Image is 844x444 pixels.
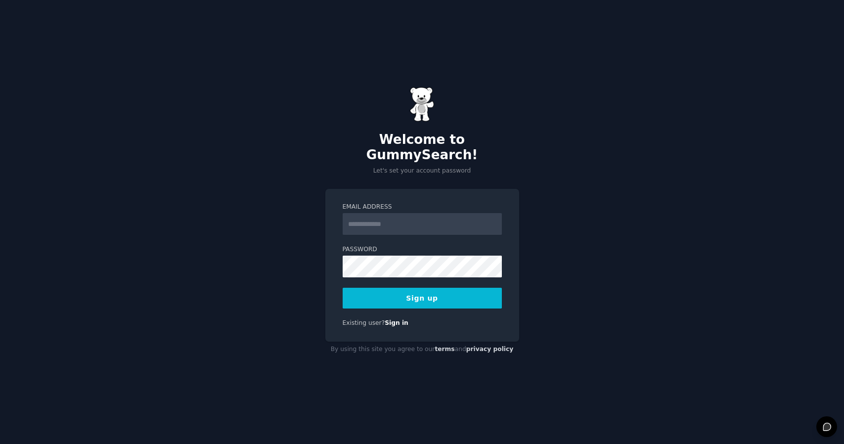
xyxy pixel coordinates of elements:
[385,319,408,326] a: Sign in
[343,319,385,326] span: Existing user?
[325,132,519,163] h2: Welcome to GummySearch!
[466,346,514,353] a: privacy policy
[325,167,519,176] p: Let's set your account password
[435,346,454,353] a: terms
[343,203,502,212] label: Email Address
[343,288,502,309] button: Sign up
[410,87,435,122] img: Gummy Bear
[325,342,519,357] div: By using this site you agree to our and
[343,245,502,254] label: Password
